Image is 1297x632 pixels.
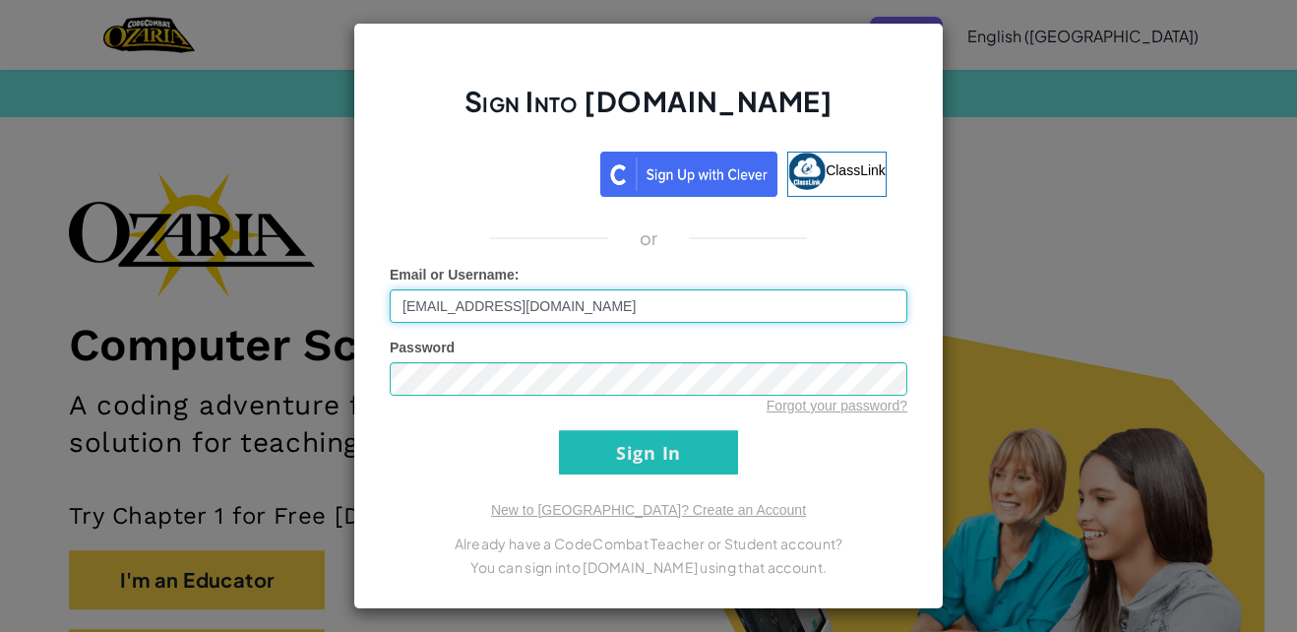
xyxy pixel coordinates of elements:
[826,162,886,178] span: ClassLink
[390,83,907,140] h2: Sign Into [DOMAIN_NAME]
[491,502,806,518] a: New to [GEOGRAPHIC_DATA]? Create an Account
[390,532,907,555] p: Already have a CodeCombat Teacher or Student account?
[390,265,520,284] label: :
[559,430,738,474] input: Sign In
[390,340,455,355] span: Password
[600,152,777,197] img: clever_sso_button@2x.png
[390,555,907,579] p: You can sign into [DOMAIN_NAME] using that account.
[640,226,658,250] p: or
[788,153,826,190] img: classlink-logo-small.png
[390,267,515,283] span: Email or Username
[401,150,600,193] iframe: Sign in with Google Button
[767,398,907,413] a: Forgot your password?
